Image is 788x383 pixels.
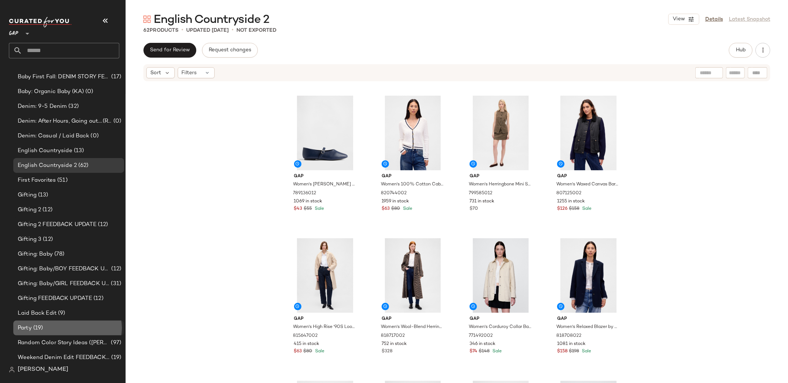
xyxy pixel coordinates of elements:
span: (12) [92,294,103,303]
span: 815647002 [293,333,318,339]
span: 415 in stock [294,341,320,348]
span: Gifting: Baby [18,250,53,259]
span: Women's Corduroy Collar Barn Jacket by Gap Birch Beige Size L [469,324,531,331]
span: Women's Relaxed Blazer by Gap New Classic Navy Blue Size XS [556,324,619,331]
span: View [672,16,685,22]
span: Gifting 3 [18,235,41,244]
span: GAP [9,25,18,38]
span: $63 [294,348,302,355]
span: $80 [304,348,313,355]
img: svg%3e [9,367,15,373]
span: Sale [580,349,591,354]
span: 820744002 [381,190,407,197]
span: 818708022 [556,333,581,339]
span: Sale [402,206,412,211]
a: Details [705,16,723,23]
span: $43 [294,206,303,212]
span: (32) [67,102,79,111]
span: 807125002 [556,190,581,197]
span: (0) [84,88,93,96]
button: View [668,14,699,25]
span: (0) [89,132,99,140]
span: First Favorites [18,176,56,185]
button: Send for Review [143,43,196,58]
span: $80 [391,206,400,212]
span: Sort [150,69,161,77]
span: $158 [557,348,567,355]
p: updated [DATE] [186,27,229,34]
span: (19) [110,353,121,362]
img: cfy_white_logo.C9jOOHJF.svg [9,17,72,27]
span: Gap [382,173,444,180]
span: (97) [109,339,121,347]
span: $148 [479,348,489,355]
span: (31) [109,280,121,288]
span: Sale [491,349,502,354]
span: 789136012 [293,190,317,197]
img: svg%3e [143,16,151,23]
span: $70 [470,206,478,212]
span: Gap [294,173,357,180]
span: Baby First Fall: DENIM STORY FEEDBACK UPDATE [18,73,110,81]
span: Sale [314,206,324,211]
span: Gifting: Baby/GIRL FEEDBACK UPDATE [18,280,109,288]
span: Party [18,324,32,332]
p: Not Exported [236,27,276,34]
span: • [181,26,183,35]
span: Women's Waxed Canvas Barn Vest by Gap Moonless Black Night Size M [556,181,619,188]
span: $158 [569,206,579,212]
span: English Countryside 2 [18,161,77,170]
span: Women's Wool-Blend Herringbone Trench Coat by Gap Brown Plaid Size S [381,324,443,331]
span: (62) [77,161,89,170]
span: $63 [382,206,390,212]
span: [PERSON_NAME] [18,365,68,374]
span: 731 in stock [470,198,494,205]
span: 1069 in stock [294,198,323,205]
span: (13) [37,191,48,199]
span: English Countryside 2 [154,13,269,27]
button: Hub [729,43,753,58]
span: (9) [57,309,65,318]
img: cn59989460.jpg [551,96,625,170]
span: Gifting FEEDBACK UPDATE [18,294,92,303]
span: Send for Review [150,47,190,53]
span: Hub [736,47,746,53]
span: (12) [41,206,52,214]
span: (51) [56,176,68,185]
span: 771492002 [469,333,493,339]
span: Gap [294,316,357,322]
span: Gap [382,316,444,322]
span: $74 [470,348,477,355]
span: 1959 in stock [382,198,409,205]
span: $198 [569,348,579,355]
span: Gap [557,316,620,322]
span: Women's High Rise '90S Loose Jeans by Gap Dark Blue Indigo Size 25 [293,324,356,331]
span: Random Color Story Ideas ([PERSON_NAME]) [18,339,109,347]
span: (0) [112,117,121,126]
span: (13) [72,147,84,155]
span: (12) [41,235,53,244]
span: (12) [110,265,121,273]
img: cn60159572.jpg [288,96,362,170]
span: (78) [53,250,65,259]
span: Women's Herringbone Mini Skort by Gap Brown Plaid Size XS [469,181,531,188]
button: Request changes [202,43,257,58]
img: cn60213442.jpg [376,96,450,170]
span: Request changes [208,47,251,53]
span: Women's 100% Cotton Cable-Knit Cardigan by Gap New Off White Size S [381,181,443,188]
div: Products [143,27,178,34]
span: Laid Back Edit [18,309,57,318]
span: Denim: Casual / Laid Back [18,132,89,140]
span: (12) [97,220,108,229]
span: English Countryside [18,147,72,155]
span: Baby: Organic Baby (KA) [18,88,84,96]
span: $126 [557,206,567,212]
span: Gifting 2 FEEDBACK UPDATE [18,220,97,229]
span: (17) [110,73,121,81]
span: Denim: 9-5 Denim [18,102,67,111]
span: Sale [581,206,591,211]
span: • [232,26,233,35]
span: Gap [470,173,532,180]
span: 62 [143,28,150,33]
span: (19) [32,324,43,332]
